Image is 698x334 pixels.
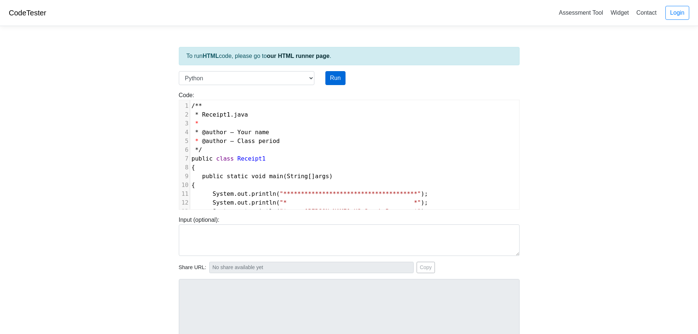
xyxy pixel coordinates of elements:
[255,129,269,136] span: name
[179,47,520,65] div: To run code, please go to .
[269,173,283,180] span: main
[237,129,252,136] span: Your
[192,208,428,215] span: . . ( );
[230,137,234,144] span: –
[179,110,190,119] div: 2
[192,181,195,188] span: {
[237,137,255,144] span: Class
[179,207,190,216] div: 13
[209,262,414,273] input: No share available yet
[665,6,689,20] a: Login
[607,7,632,19] a: Widget
[179,154,190,163] div: 7
[192,173,333,180] span: ( [] )
[280,208,421,215] span: "* [PERSON_NAME] HS Snack Bar *"
[192,199,428,206] span: . . ( );
[206,137,227,144] span: author
[179,172,190,181] div: 9
[179,119,190,128] div: 3
[234,111,248,118] span: java
[251,199,276,206] span: println
[192,111,255,118] span: .
[179,198,190,207] div: 12
[9,9,46,17] a: CodeTester
[179,190,190,198] div: 11
[179,264,206,272] span: Share URL:
[227,173,248,180] span: static
[179,137,190,146] div: 5
[179,128,190,137] div: 4
[213,199,234,206] span: System
[173,91,525,210] div: Code:
[237,155,266,162] span: Receipt1
[206,129,227,136] span: author
[634,7,660,19] a: Contact
[179,102,190,110] div: 1
[237,190,248,197] span: out
[251,173,266,180] span: void
[267,53,329,59] a: our HTML runner page
[315,173,329,180] span: args
[192,190,428,197] span: . . ( );
[213,190,234,197] span: System
[556,7,606,19] a: Assessment Tool
[230,129,234,136] span: –
[202,111,230,118] span: Receipt1
[237,208,248,215] span: out
[259,137,280,144] span: period
[173,216,525,256] div: Input (optional):
[251,208,276,215] span: println
[192,164,195,171] span: {
[202,137,206,144] span: @
[417,262,435,273] button: Copy
[192,155,213,162] span: public
[251,190,276,197] span: println
[202,129,206,136] span: @
[202,173,223,180] span: public
[287,173,308,180] span: String
[179,163,190,172] div: 8
[325,71,346,85] button: Run
[216,155,234,162] span: class
[179,181,190,190] div: 10
[179,146,190,154] div: 6
[203,53,219,59] strong: HTML
[213,208,234,215] span: System
[237,199,248,206] span: out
